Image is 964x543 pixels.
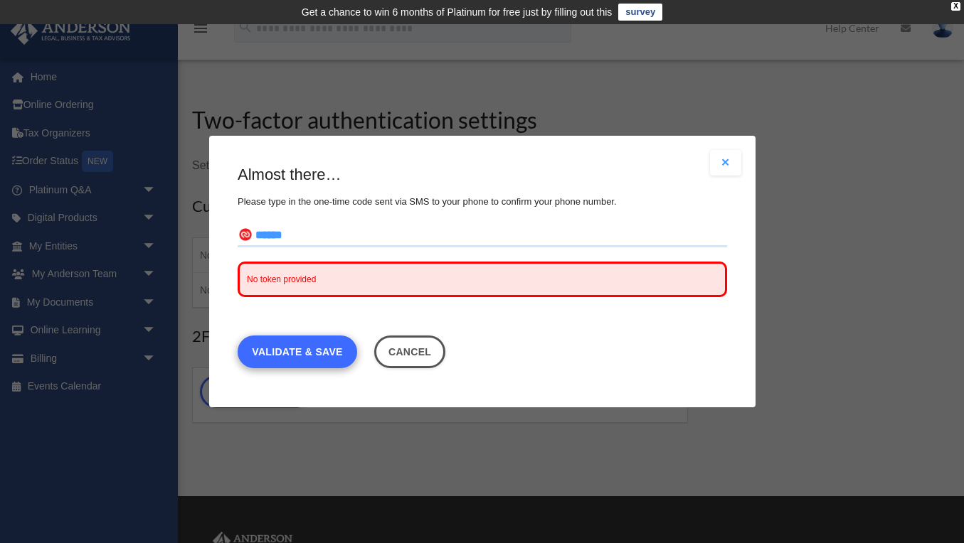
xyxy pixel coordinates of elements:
h3: Almost there… [238,164,727,186]
p: Please type in the one-time code sent via SMS to your phone to confirm your phone number. [238,193,727,210]
a: Validate & Save [238,335,357,368]
button: Close this dialog window [374,335,445,368]
div: close [951,2,960,11]
a: survey [618,4,662,21]
span: No token provided [247,274,316,284]
div: Get a chance to win 6 months of Platinum for free just by filling out this [302,4,613,21]
button: Close modal [710,150,741,176]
